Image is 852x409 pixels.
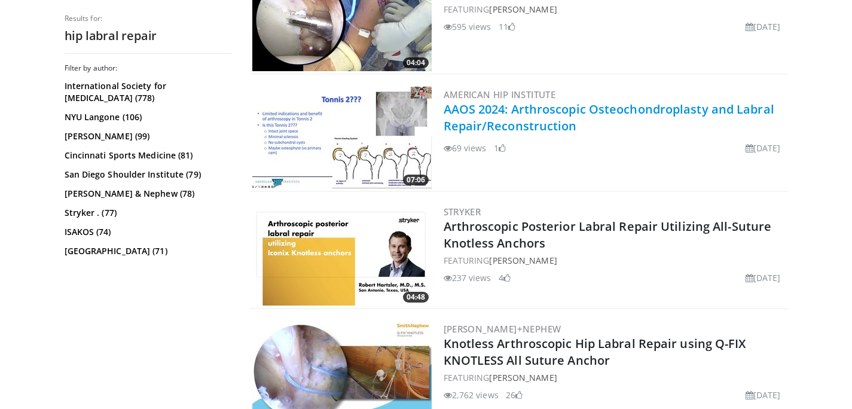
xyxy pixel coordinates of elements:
a: 04:48 [252,204,432,306]
div: FEATURING [444,371,786,384]
a: [PERSON_NAME] & Nephew (78) [65,188,229,200]
div: FEATURING [444,3,786,16]
span: 07:06 [403,175,429,185]
h3: Filter by author: [65,63,232,73]
p: Results for: [65,14,232,23]
span: 04:48 [403,292,429,303]
span: 04:04 [403,57,429,68]
img: 4a9c8255-42a5-4df0-bd02-0727d23e0922.300x170_q85_crop-smart_upscale.jpg [252,87,432,188]
a: Arthroscopic Posterior Labral Repair Utilizing All-Suture Knotless Anchors [444,218,772,251]
a: [GEOGRAPHIC_DATA] (71) [65,245,229,257]
a: International Society for [MEDICAL_DATA] (778) [65,80,229,104]
a: ISAKOS (74) [65,226,229,238]
img: d2f6a426-04ef-449f-8186-4ca5fc42937c.300x170_q85_crop-smart_upscale.jpg [252,204,432,306]
a: 07:06 [252,87,432,188]
a: American Hip Institute [444,88,556,100]
h2: hip labral repair [65,28,232,44]
li: 1 [494,142,506,154]
a: [PERSON_NAME] [489,372,557,383]
li: 26 [506,389,523,401]
a: Knotless Arthroscopic Hip Labral Repair using Q-FIX KNOTLESS All Suture Anchor [444,335,746,368]
a: San Diego Shoulder Institute (79) [65,169,229,181]
a: NYU Langone (106) [65,111,229,123]
a: Stryker . (77) [65,207,229,219]
a: [PERSON_NAME] [489,255,557,266]
a: [PERSON_NAME]+Nephew [444,323,561,335]
a: AAOS 2024: Arthroscopic Osteochondroplasty and Labral Repair/Reconstruction [444,101,774,134]
a: Stryker [444,206,481,218]
li: 595 views [444,20,491,33]
a: [PERSON_NAME] [489,4,557,15]
li: [DATE] [746,389,781,401]
li: [DATE] [746,271,781,284]
li: [DATE] [746,20,781,33]
li: 69 views [444,142,487,154]
a: [PERSON_NAME] (99) [65,130,229,142]
a: Cincinnati Sports Medicine (81) [65,149,229,161]
li: 2,762 views [444,389,499,401]
li: 11 [499,20,515,33]
li: 237 views [444,271,491,284]
div: FEATURING [444,254,786,267]
li: 4 [499,271,511,284]
li: [DATE] [746,142,781,154]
